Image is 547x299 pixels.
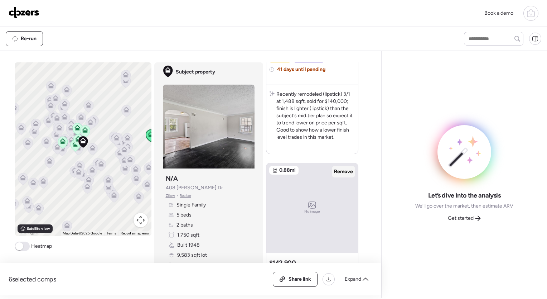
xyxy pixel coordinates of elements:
[9,275,56,284] span: 6 selected comps
[176,201,206,209] span: Single Family
[269,258,296,267] h3: $142,900
[176,68,215,76] span: Subject property
[31,243,52,250] span: Heatmap
[166,174,178,183] h3: N/A
[180,193,191,199] span: Realtor
[177,252,207,259] span: 9,583 sqft lot
[176,212,192,219] span: 5 beds
[16,227,40,236] a: Open this area in Google Maps (opens a new window)
[166,184,223,191] span: 408 [PERSON_NAME] Dr
[63,231,102,235] span: Map Data ©2025 Google
[176,193,178,199] span: •
[16,227,40,236] img: Google
[166,193,175,199] span: Zillow
[345,276,361,283] span: Expand
[106,231,116,235] a: Terms (opens in new tab)
[9,7,39,18] img: Logo
[428,191,501,200] span: Let’s dive into the analysis
[177,242,200,249] span: Built 1948
[21,35,37,42] span: Re-run
[289,276,311,283] span: Share link
[448,215,474,222] span: Get started
[134,213,148,227] button: Map camera controls
[176,222,193,229] span: 2 baths
[177,262,192,269] span: Frame
[304,209,320,214] span: No image
[484,10,513,16] span: Book a demo
[415,203,513,210] span: We’ll go over the market, then estimate ARV
[279,167,296,174] span: 0.88mi
[27,226,50,232] span: Satellite view
[276,91,355,141] p: Recently remodeled (lipstick) 3/1 at 1,488 sqft, sold for $140,000; finish is lighter (lipstick) ...
[177,232,199,239] span: 1,750 sqft
[277,66,325,73] span: 41 days until pending
[121,231,149,235] a: Report a map error
[334,168,353,175] span: Remove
